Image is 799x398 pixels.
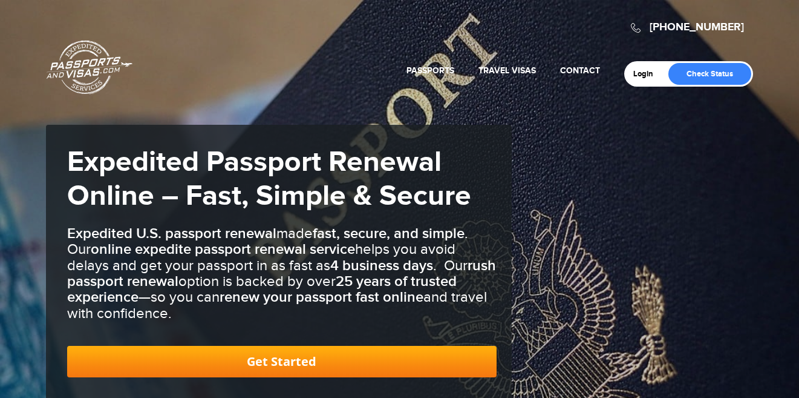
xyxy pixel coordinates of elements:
[330,257,433,274] b: 4 business days
[633,69,662,79] a: Login
[313,225,465,242] b: fast, secure, and simple
[67,346,497,377] a: Get Started
[91,240,355,258] b: online expedite passport renewal service
[67,225,276,242] b: Expedited U.S. passport renewal
[67,145,471,214] strong: Expedited Passport Renewal Online – Fast, Simple & Secure
[47,40,132,95] a: Passports & [DOMAIN_NAME]
[478,65,536,76] a: Travel Visas
[668,63,751,85] a: Check Status
[67,273,457,306] b: 25 years of trusted experience
[67,226,497,322] h3: made . Our helps you avoid delays and get your passport in as fast as . Our option is backed by o...
[406,65,454,76] a: Passports
[220,288,423,306] b: renew your passport fast online
[560,65,600,76] a: Contact
[67,257,496,290] b: rush passport renewal
[650,21,744,34] a: [PHONE_NUMBER]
